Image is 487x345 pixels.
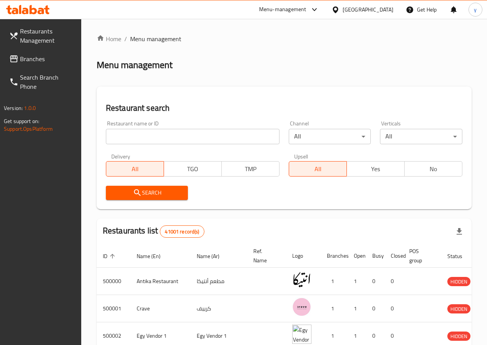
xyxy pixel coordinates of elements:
button: All [289,161,347,177]
input: Search for restaurant name or ID.. [106,129,279,144]
th: Branches [321,244,348,268]
td: كرييف [191,295,247,322]
span: Ref. Name [253,247,277,265]
div: Total records count [160,225,204,238]
span: No [408,163,459,175]
h2: Menu management [97,59,172,71]
div: Export file [450,222,469,241]
li: / [124,34,127,43]
span: TGO [167,163,219,175]
span: HIDDEN [447,332,470,341]
th: Closed [385,244,403,268]
nav: breadcrumb [97,34,472,43]
a: Restaurants Management [3,22,81,50]
a: Home [97,34,121,43]
td: 500001 [97,295,131,322]
span: All [109,163,161,175]
span: TMP [225,163,276,175]
button: Search [106,186,188,200]
div: All [380,129,462,144]
td: مطعم أنتيكا [191,268,247,295]
span: y [474,5,477,14]
a: Search Branch Phone [3,68,81,96]
div: Menu-management [259,5,306,14]
td: 500000 [97,268,131,295]
th: Logo [286,244,321,268]
span: HIDDEN [447,305,470,313]
span: Restaurants Management [20,27,75,45]
td: 0 [366,268,385,295]
span: HIDDEN [447,277,470,286]
span: Branches [20,54,75,63]
button: TGO [164,161,222,177]
td: 1 [348,268,366,295]
button: Yes [346,161,405,177]
div: HIDDEN [447,277,470,286]
span: Status [447,252,472,261]
span: Name (Ar) [197,252,229,261]
td: 0 [366,295,385,322]
div: All [289,129,371,144]
label: Delivery [111,153,131,159]
span: All [292,163,344,175]
td: 0 [385,268,403,295]
td: Crave [131,295,191,322]
span: Menu management [130,34,181,43]
td: 0 [385,295,403,322]
button: TMP [221,161,279,177]
span: POS group [409,247,432,265]
a: Support.OpsPlatform [4,124,53,134]
img: Crave [292,297,311,317]
span: ID [103,252,117,261]
h2: Restaurant search [106,102,462,114]
span: Name (En) [137,252,171,261]
span: Search Branch Phone [20,73,75,91]
td: 1 [321,295,348,322]
img: Antika Restaurant [292,270,311,289]
div: [GEOGRAPHIC_DATA] [343,5,393,14]
img: Egy Vendor 1 [292,325,311,344]
h2: Restaurants list [103,225,204,238]
td: 1 [321,268,348,295]
th: Busy [366,244,385,268]
td: Antika Restaurant [131,268,191,295]
span: 1.0.0 [24,103,36,113]
span: Search [112,188,182,198]
span: Get support on: [4,116,39,126]
span: 41001 record(s) [160,228,204,235]
span: Version: [4,103,23,113]
td: 1 [348,295,366,322]
th: Open [348,244,366,268]
label: Upsell [294,153,308,159]
button: No [404,161,462,177]
a: Branches [3,50,81,68]
span: Yes [350,163,402,175]
button: All [106,161,164,177]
